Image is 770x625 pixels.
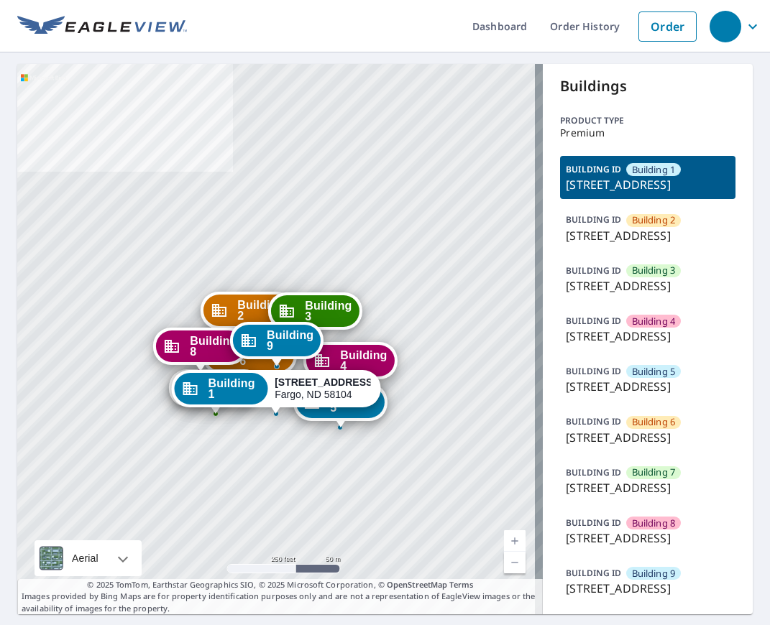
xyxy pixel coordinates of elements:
span: Building 3 [305,300,352,322]
span: Building 9 [632,567,676,580]
a: OpenStreetMap [387,579,447,590]
p: [STREET_ADDRESS] [566,227,730,244]
span: Building 2 [632,213,676,227]
div: Dropped pin, building Building 7, Commercial property, 4255 30th Avenue South Fargo, ND 58104 [169,369,262,414]
p: Product type [560,114,735,127]
p: BUILDING ID [566,213,621,226]
p: [STREET_ADDRESS] [566,378,730,395]
span: Building 3 [632,264,676,277]
p: [STREET_ADDRESS] [566,429,730,446]
p: [STREET_ADDRESS] [566,328,730,345]
p: [STREET_ADDRESS] [566,277,730,295]
span: Building 1 [208,378,261,399]
p: Images provided by Bing Maps are for property identification purposes only and are not a represen... [17,579,543,615]
a: Terms [449,579,473,590]
a: Order [638,11,697,42]
div: Aerial [35,540,142,576]
div: Dropped pin, building Building 3, Commercial property, 4255 30th Avenue South Fargo, ND 58104 [268,292,362,337]
div: Dropped pin, building Building 8, Commercial property, 4255 30th Avenue South Fargo, ND 58104 [153,328,247,372]
p: BUILDING ID [566,567,621,579]
p: BUILDING ID [566,365,621,377]
span: © 2025 TomTom, Earthstar Geographics SIO, © 2025 Microsoft Corporation, © [87,579,473,591]
div: Aerial [68,540,103,576]
span: Building 6 [632,415,676,429]
strong: [STREET_ADDRESS] [275,376,376,388]
img: EV Logo [17,16,187,37]
div: Dropped pin, building Building 4, Commercial property, 4255 30th Avenue South Fargo, ND 58104 [303,342,397,386]
span: Building 7 [632,466,676,479]
p: [STREET_ADDRESS] [566,580,730,597]
div: Fargo, ND 58104 [275,376,370,401]
p: BUILDING ID [566,163,621,175]
p: Premium [560,127,735,139]
span: Building 2 [237,300,284,321]
a: Current Level 17, Zoom In [504,530,526,552]
span: Building 9 [267,330,313,351]
p: [STREET_ADDRESS] [566,176,730,193]
p: [STREET_ADDRESS] [566,479,730,496]
p: BUILDING ID [566,415,621,427]
p: BUILDING ID [566,315,621,327]
span: Building 5 [632,365,676,379]
span: Building 8 [632,517,676,530]
p: Buildings [560,75,735,97]
p: BUILDING ID [566,517,621,529]
span: Building 8 [190,335,237,357]
p: BUILDING ID [566,466,621,478]
span: Building 4 [632,315,676,328]
p: BUILDING ID [566,264,621,277]
div: Dropped pin, building Building 9, Commercial property, 4255 30th Avenue South Fargo, ND 58104 [230,322,324,366]
p: [STREET_ADDRESS] [566,529,730,547]
div: Dropped pin, building Building 2, Commercial property, 4255 30th Avenue South Fargo, ND 58104 [201,292,294,336]
div: Dropped pin, building Building 1, Commercial property, 4255 30th Avenue South Fargo, ND 58104 [172,370,381,415]
span: Building 1 [632,163,676,177]
span: Building 4 [340,350,387,371]
a: Current Level 17, Zoom Out [504,552,526,573]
